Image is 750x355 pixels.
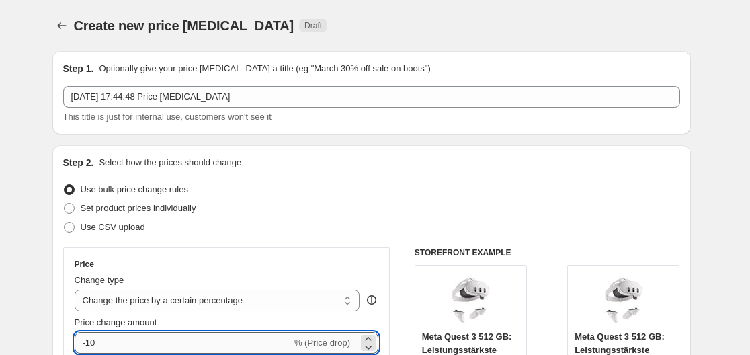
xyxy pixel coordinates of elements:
input: 30% off holiday sale [63,86,680,108]
h2: Step 2. [63,156,94,169]
h3: Price [75,259,94,270]
span: Use CSV upload [81,222,145,232]
span: Create new price [MEDICAL_DATA] [74,18,294,33]
span: Set product prices individually [81,203,196,213]
span: % (Price drop) [294,338,350,348]
span: Use bulk price change rules [81,184,188,194]
button: Price change jobs [52,16,71,35]
span: Price change amount [75,317,157,327]
span: Draft [304,20,322,31]
span: Change type [75,275,124,285]
p: Select how the prices should change [99,156,241,169]
h6: STOREFRONT EXAMPLE [415,247,680,258]
h2: Step 1. [63,62,94,75]
input: -15 [75,332,292,354]
span: This title is just for internal use, customers won't see it [63,112,272,122]
img: 61MlZdMtaJL_80x.jpg [597,272,651,326]
div: help [365,293,378,307]
p: Optionally give your price [MEDICAL_DATA] a title (eg "March 30% off sale on boots") [99,62,430,75]
img: 61MlZdMtaJL_80x.jpg [444,272,497,326]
